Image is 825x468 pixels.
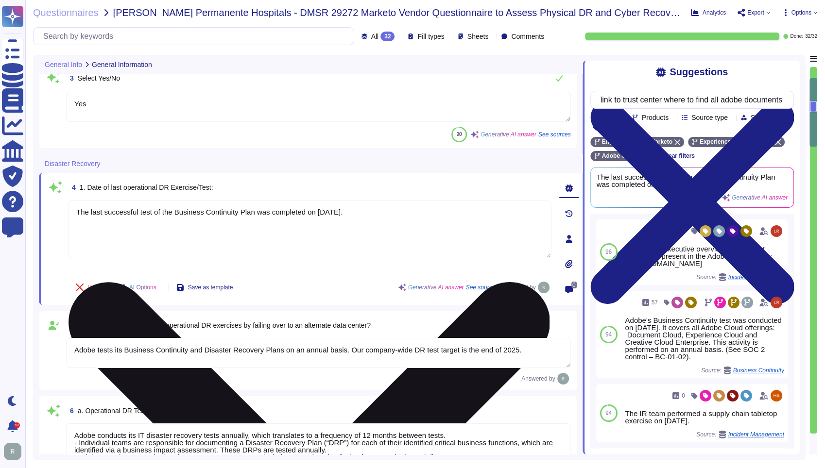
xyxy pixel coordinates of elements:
[33,8,99,17] span: Questionnaires
[2,441,28,462] button: user
[66,322,74,329] span: 5
[481,132,536,137] span: Generative AI answer
[625,410,784,424] div: The IR team performed a supply chain tabletop exercise on [DATE].
[66,407,74,414] span: 6
[701,367,784,374] span: Source:
[66,92,571,122] textarea: Yes
[771,390,782,401] img: user
[571,282,577,288] span: 0
[45,61,82,68] span: General Info
[538,132,571,137] span: See sources
[68,200,551,258] textarea: The last successful test of the Business Continuity Plan was completed on [DATE].
[728,432,784,437] span: Incident Management
[557,373,569,384] img: user
[682,393,685,399] span: 0
[771,225,782,237] img: user
[805,34,817,39] span: 32 / 32
[733,368,784,373] span: Business Continuity
[78,74,120,82] span: Select Yes/No
[605,332,612,337] span: 94
[538,282,550,293] img: user
[703,10,726,16] span: Analytics
[371,33,379,40] span: All
[625,317,784,360] div: Adobe's Business Continuity test was conducted on [DATE]. It covers all Adobe Cloud offerings: Do...
[4,443,21,460] img: user
[696,431,784,438] span: Source:
[380,32,395,41] div: 32
[467,33,489,40] span: Sheets
[771,297,782,308] img: user
[790,34,803,39] span: Done:
[66,75,74,82] span: 3
[14,422,20,428] div: 9+
[66,338,571,368] textarea: Adobe tests its Business Continuity and Disaster Recovery Plans on an annual basis. Our company-w...
[80,184,213,191] span: 1. Date of last operational DR Exercise/Test:
[605,249,612,255] span: 96
[456,132,462,137] span: 90
[511,33,544,40] span: Comments
[68,184,76,191] span: 4
[791,10,811,16] span: Options
[596,91,793,108] input: Search by keywords
[605,410,612,416] span: 94
[45,160,100,167] span: Disaster Recovery
[66,423,571,468] textarea: Adobe conducts its IT disaster recovery tests annually, which translates to a frequency of 12 mon...
[113,8,683,17] span: [PERSON_NAME] Permanente Hospitals - DMSR 29272 Marketo Vendor Questionnaire to Assess Physical D...
[92,61,152,68] span: General Information
[747,10,764,16] span: Export
[38,28,354,45] input: Search by keywords
[691,9,726,17] button: Analytics
[417,33,444,40] span: Fill types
